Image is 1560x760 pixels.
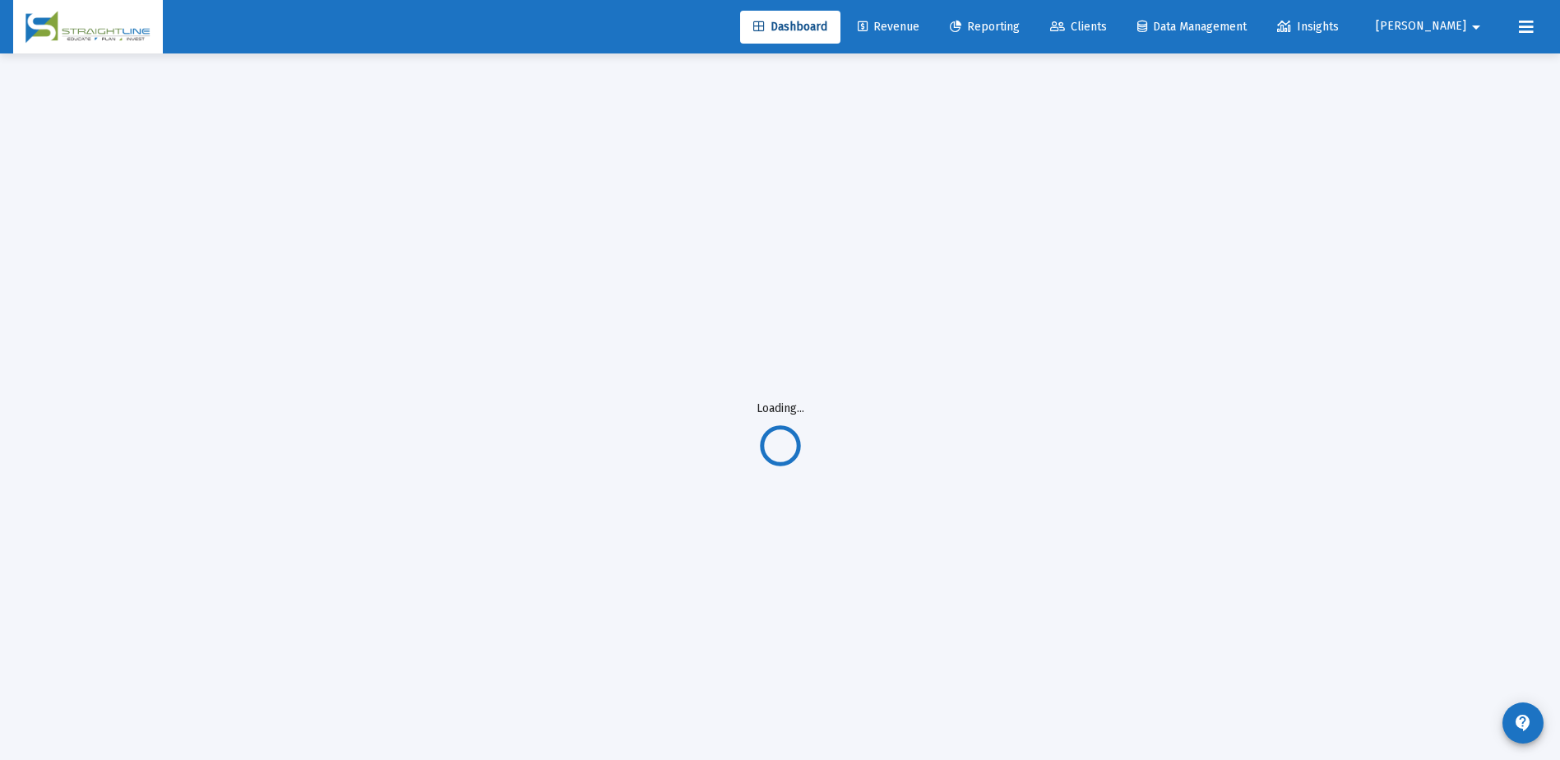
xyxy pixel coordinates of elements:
[937,11,1033,44] a: Reporting
[1466,11,1486,44] mat-icon: arrow_drop_down
[753,20,827,34] span: Dashboard
[1356,10,1506,43] button: [PERSON_NAME]
[740,11,840,44] a: Dashboard
[1050,20,1107,34] span: Clients
[1513,713,1533,733] mat-icon: contact_support
[1124,11,1260,44] a: Data Management
[1264,11,1352,44] a: Insights
[845,11,933,44] a: Revenue
[1376,20,1466,34] span: [PERSON_NAME]
[858,20,919,34] span: Revenue
[1037,11,1120,44] a: Clients
[1277,20,1339,34] span: Insights
[1137,20,1247,34] span: Data Management
[950,20,1020,34] span: Reporting
[25,11,150,44] img: Dashboard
